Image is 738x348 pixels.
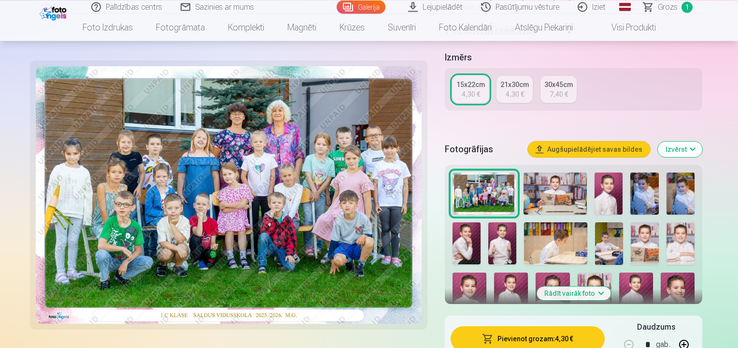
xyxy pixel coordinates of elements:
button: Izvērst [658,142,702,157]
button: Rādīt vairāk foto [537,287,610,300]
img: /fa1 [40,4,69,20]
h5: Izmērs [445,51,702,64]
a: Visi produkti [584,14,667,41]
a: Fotogrāmata [144,14,216,41]
h5: Daudzums [637,321,675,333]
div: 4,30 € [462,89,480,99]
a: Foto kalendāri [427,14,503,41]
a: 21x30cm4,30 € [497,76,533,103]
a: Suvenīri [376,14,427,41]
a: Foto izdrukas [71,14,144,41]
a: 30x45cm7,40 € [540,76,577,103]
div: 21x30cm [500,80,529,89]
span: 1 [681,1,693,13]
div: 4,30 € [506,89,524,99]
button: Augšupielādējiet savas bildes [528,142,650,157]
h5: Fotogrāfijas [445,143,520,156]
a: Atslēgu piekariņi [503,14,584,41]
span: Grozs [658,1,678,13]
div: 15x22cm [456,80,485,89]
div: 30x45cm [544,80,573,89]
a: Magnēti [276,14,328,41]
a: Krūzes [328,14,376,41]
a: Komplekti [216,14,276,41]
a: 15x22cm4,30 € [453,76,489,103]
div: 7,40 € [550,89,568,99]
